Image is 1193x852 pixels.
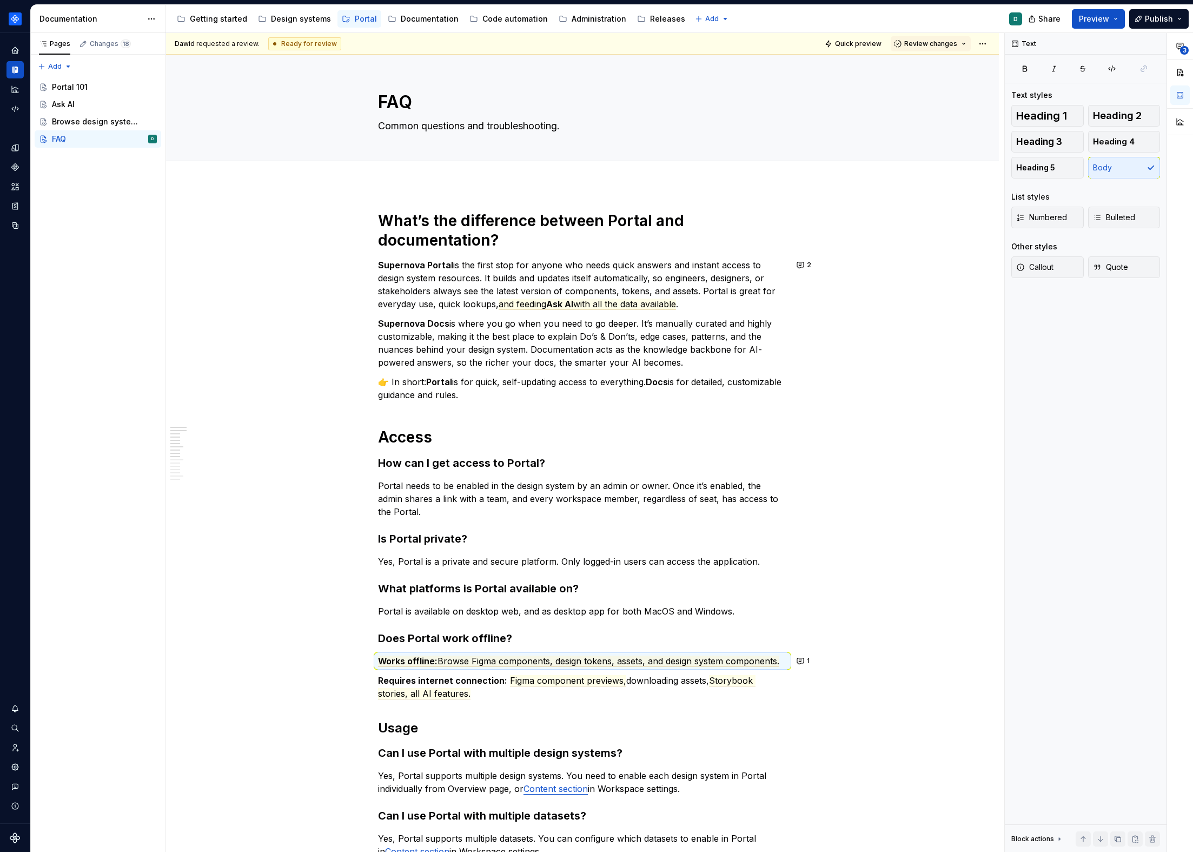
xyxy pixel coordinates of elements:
h3: Can I use Portal with multiple datasets? [378,808,787,823]
a: Data sources [6,217,24,234]
p: 👉 In short: is for quick, self-updating access to everything. is for detailed, customizable guida... [378,375,787,401]
a: Getting started [173,10,251,28]
p: downloading assets, [378,674,787,700]
div: Text styles [1011,90,1052,101]
button: Publish [1129,9,1189,29]
a: Components [6,158,24,176]
a: Documentation [383,10,463,28]
button: Share [1023,9,1068,29]
div: Administration [572,14,626,24]
span: Heading 5 [1016,162,1055,173]
svg: Supernova Logo [10,833,21,843]
a: Releases [633,10,690,28]
textarea: Common questions and troubleshooting. [376,117,785,135]
div: Ready for review [268,37,341,50]
span: Quote [1093,262,1128,273]
span: Works offline: [378,656,438,667]
img: 87691e09-aac2-46b6-b153-b9fe4eb63333.png [9,12,22,25]
div: Block actions [1011,835,1054,843]
button: Heading 1 [1011,105,1084,127]
button: Add [35,59,75,74]
span: with all the data available [573,299,676,310]
span: Numbered [1016,212,1067,223]
button: Contact support [6,778,24,795]
a: Administration [554,10,631,28]
a: Assets [6,178,24,195]
span: Share [1038,14,1061,24]
a: Ask AI [35,96,161,113]
span: Dawid [175,39,195,48]
div: Documentation [401,14,459,24]
span: Callout [1016,262,1053,273]
p: Portal is available on desktop web, and as desktop app for both MacOS and Windows. [378,605,787,618]
p: Yes, Portal supports multiple design systems. You need to enable each design system in Portal ind... [378,769,787,795]
div: Documentation [39,14,142,24]
span: Add [705,15,719,23]
button: Heading 4 [1088,131,1161,153]
a: Content section [523,783,588,794]
div: Other styles [1011,241,1057,252]
span: Preview [1079,14,1109,24]
div: Pages [39,39,70,48]
span: Bulleted [1093,212,1135,223]
div: D [1013,15,1018,23]
div: D [151,134,154,144]
div: Documentation [6,61,24,78]
strong: Docs [646,377,668,387]
span: Quick preview [835,39,882,48]
button: Search ⌘K [6,719,24,737]
button: Notifications [6,700,24,717]
a: Design systems [254,10,335,28]
div: Code automation [6,100,24,117]
p: is where you go when you need to go deeper. It’s manually curated and highly customizable, making... [378,317,787,369]
button: Heading 3 [1011,131,1084,153]
button: Bulleted [1088,207,1161,228]
button: Quote [1088,256,1161,278]
span: 18 [121,39,131,48]
div: Portal [355,14,377,24]
button: Review changes [891,36,971,51]
button: Preview [1072,9,1125,29]
div: Page tree [173,8,690,30]
h3: How can I get access to Portal? [378,455,787,471]
span: Browse Figma components, design tokens, assets, and design system components. [438,656,779,667]
a: Portal [337,10,381,28]
div: Block actions [1011,831,1064,847]
div: Code automation [482,14,548,24]
a: Analytics [6,81,24,98]
strong: Supernova Portal [378,260,453,270]
div: Settings [6,758,24,776]
span: Heading 2 [1093,110,1142,121]
span: and feeding [499,299,546,310]
span: Heading 1 [1016,110,1067,121]
span: 1 [807,657,810,665]
h1: Access [378,427,787,447]
a: Design tokens [6,139,24,156]
div: Browse design system data [52,116,141,127]
button: 2 [793,257,816,273]
div: Getting started [190,14,247,24]
a: FAQD [35,130,161,148]
h2: Usage [378,719,787,737]
a: Home [6,42,24,59]
p: Yes, Portal is a private and secure platform. Only logged-in users can access the application. [378,555,787,568]
a: Code automation [465,10,552,28]
h3: Can I use Portal with multiple design systems? [378,745,787,761]
a: Invite team [6,739,24,756]
div: List styles [1011,191,1050,202]
h3: Is Portal private? [378,531,787,546]
div: Releases [650,14,685,24]
a: Storybook stories [6,197,24,215]
div: Design systems [271,14,331,24]
button: Callout [1011,256,1084,278]
strong: Requires internet connection: [378,675,507,686]
span: Add [48,62,62,71]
